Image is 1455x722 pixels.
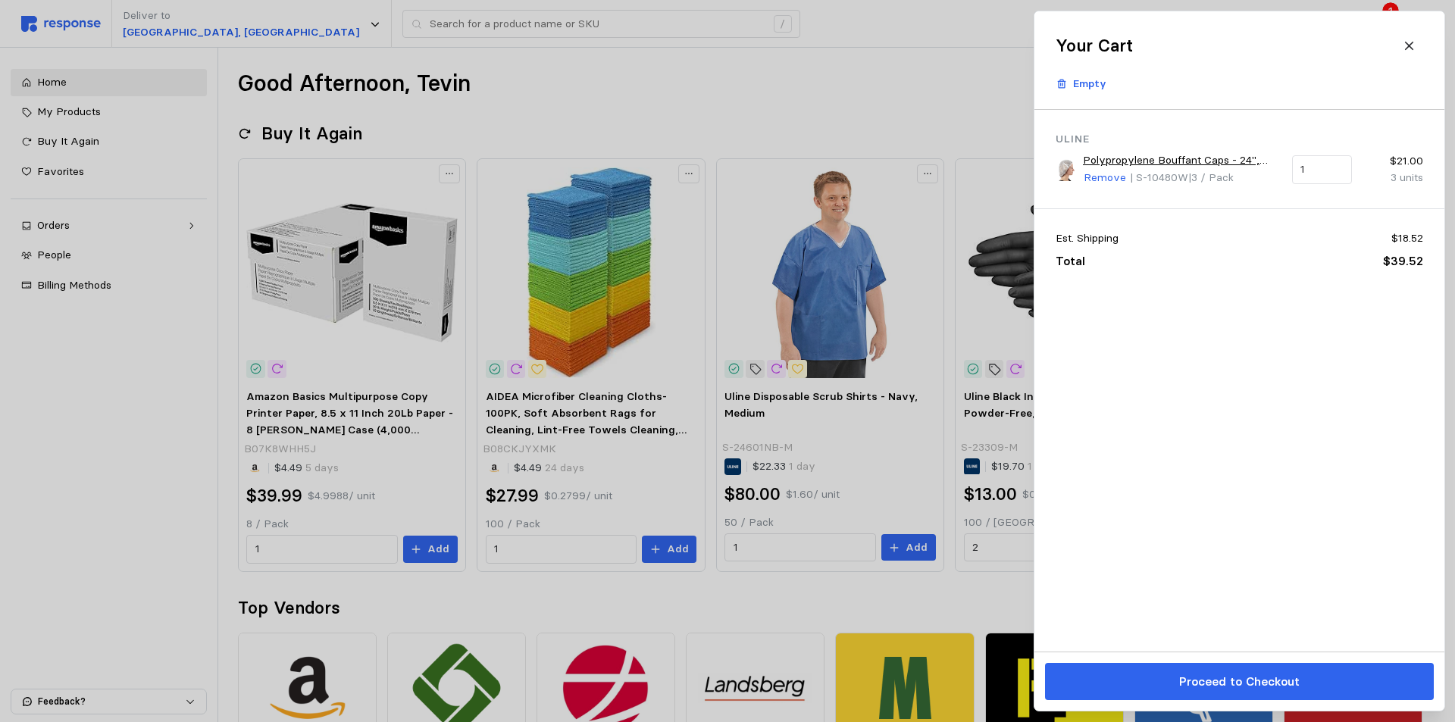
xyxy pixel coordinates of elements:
[1056,159,1078,181] img: S-10480W
[1083,169,1127,187] button: Remove
[1073,76,1106,92] p: Empty
[1363,153,1422,170] p: $21.00
[1084,170,1126,186] p: Remove
[1047,70,1115,98] button: Empty
[1056,34,1133,58] h2: Your Cart
[1083,152,1281,169] a: Polypropylene Bouffant Caps - 24", White
[1363,170,1422,186] p: 3 units
[1056,252,1085,270] p: Total
[1045,663,1434,700] button: Proceed to Checkout
[1056,131,1423,148] p: Uline
[1178,672,1299,691] p: Proceed to Checkout
[1187,170,1233,184] span: | 3 / Pack
[1300,156,1343,183] input: Qty
[1129,170,1187,184] span: | S-10480W
[1056,230,1119,247] p: Est. Shipping
[1391,230,1422,247] p: $18.52
[1382,252,1422,270] p: $39.52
